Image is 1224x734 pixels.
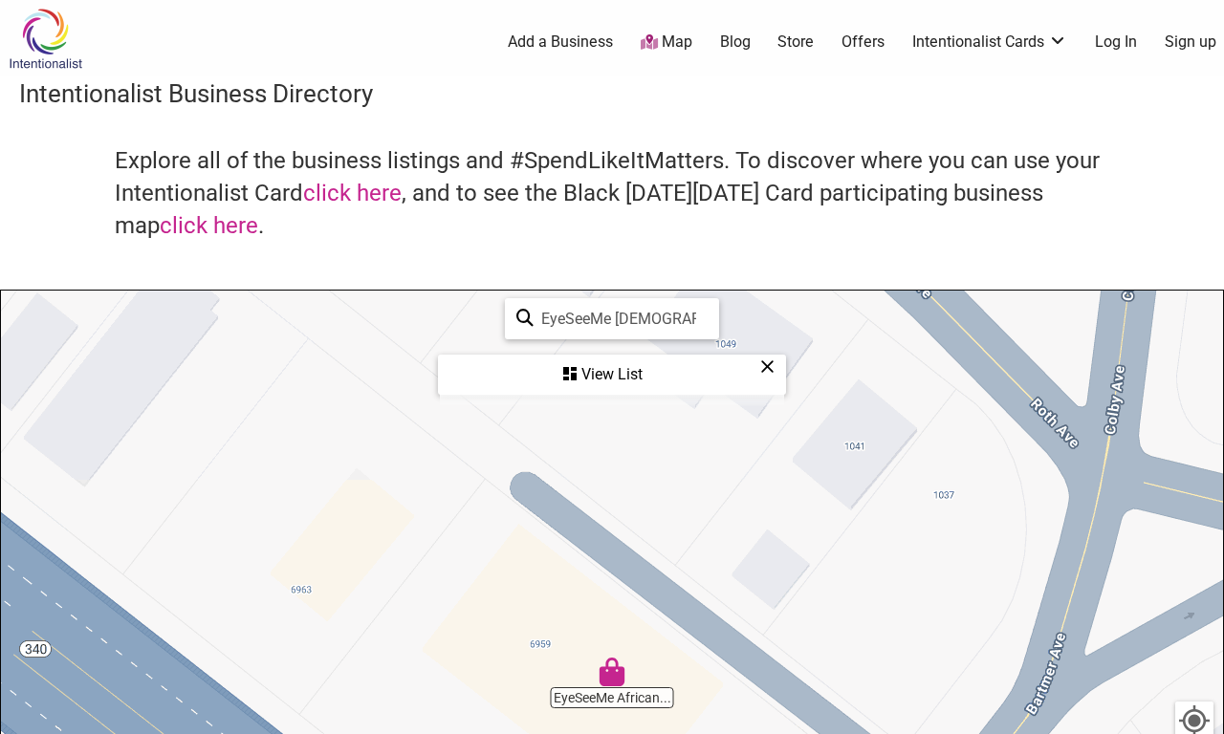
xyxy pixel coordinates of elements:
input: Type to find and filter... [534,300,708,337]
a: Add a Business [508,32,613,53]
a: Store [777,32,814,53]
div: See a list of the visible businesses [438,355,786,395]
a: Blog [720,32,751,53]
h4: Explore all of the business listings and #SpendLikeItMatters. To discover where you can use your ... [115,145,1109,242]
a: click here [160,212,258,239]
div: Type to search and filter [505,298,719,339]
a: Intentionalist Cards [912,32,1067,53]
h3: Intentionalist Business Directory [19,76,1205,111]
a: Sign up [1165,32,1216,53]
a: Map [641,32,692,54]
a: Log In [1095,32,1137,53]
div: EyeSeeMe African American Children's Bookstore [598,658,626,686]
a: click here [303,180,402,206]
a: Offers [841,32,885,53]
div: View List [440,356,784,393]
